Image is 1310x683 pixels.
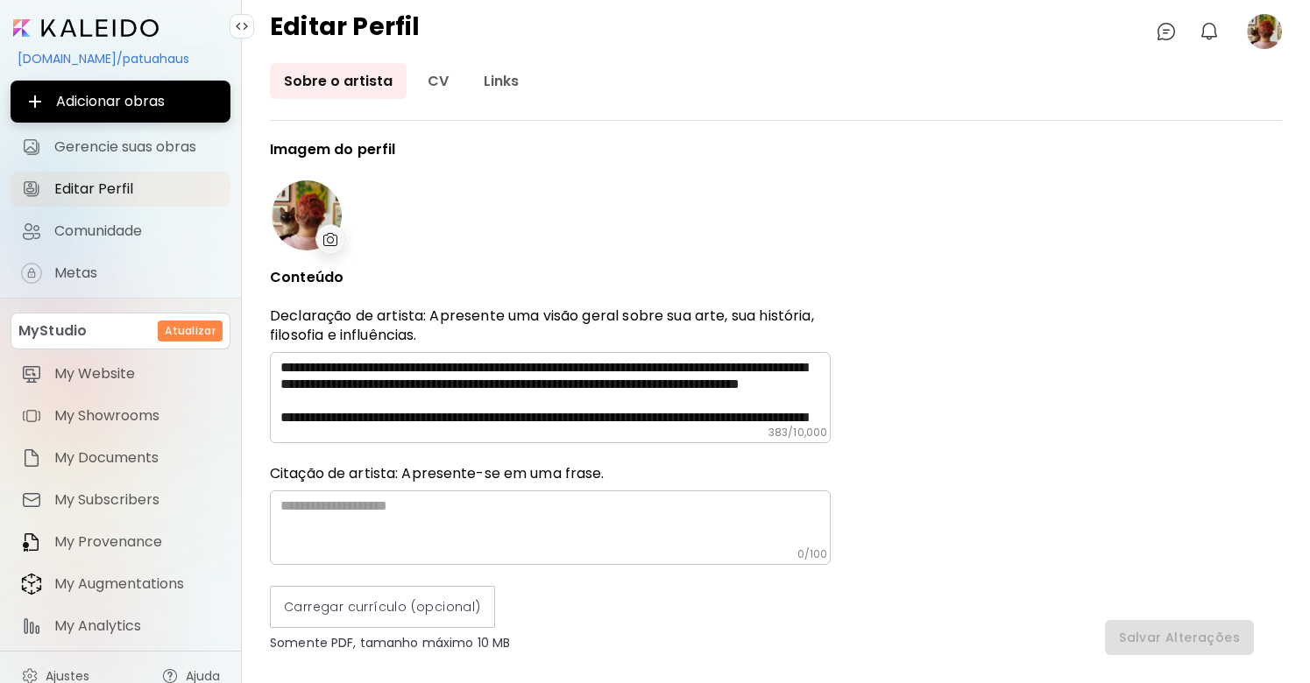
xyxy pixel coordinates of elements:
a: itemMy Showrooms [11,398,230,433]
button: Adicionar obras [11,81,230,123]
p: Somente PDF, tamanho máximo 10 MB [270,635,831,651]
div: [DOMAIN_NAME]/patuahaus [11,44,230,74]
img: item [21,616,42,637]
span: My Augmentations [54,575,220,593]
a: itemMy Provenance [11,525,230,560]
span: Editar Perfil [54,180,220,198]
span: My Analytics [54,617,220,635]
a: iconcompleteMetas [11,256,230,291]
button: bellIcon [1194,17,1224,46]
h6: 0 / 100 [797,547,827,561]
span: Adicionar obras [25,91,216,112]
img: item [21,363,42,384]
h6: Atualizar [165,323,216,339]
img: item [21,573,42,595]
img: Comunidade icon [21,221,42,242]
h6: 383 / 10,000 [768,426,827,440]
a: Sobre o artista [270,63,407,99]
img: chatIcon [1156,21,1177,42]
span: My Documents [54,449,220,467]
span: Comunidade [54,222,220,240]
img: item [21,405,42,426]
img: collapse [235,19,249,33]
label: Carregar currículo (opcional) [270,586,495,628]
a: itemMy Analytics [11,609,230,644]
p: Conteúdo [270,270,831,285]
img: bellIcon [1199,21,1220,42]
span: Carregar currículo (opcional) [284,598,481,616]
img: Gerencie suas obras icon [21,137,42,158]
span: Metas [54,264,220,282]
a: CV [414,63,463,99]
a: itemMy Subscribers [11,482,230,518]
p: Declaração de artista: Apresente uma visão geral sobre sua arte, sua história, filosofia e influê... [270,306,831,345]
h4: Editar Perfil [270,14,421,49]
p: MyStudio [18,320,87,341]
img: item [21,532,42,553]
span: Gerencie suas obras [54,138,220,156]
a: itemMy Website [11,356,230,391]
h6: Citação de artista: Apresente-se em uma frase. [270,464,831,483]
a: itemMy Augmentations [11,567,230,602]
img: item [21,447,42,468]
span: My Website [54,365,220,383]
a: Comunidade iconComunidade [11,214,230,249]
span: My Provenance [54,533,220,551]
a: Editar Perfil iconEditar Perfil [11,172,230,207]
a: Links [470,63,533,99]
span: My Subscribers [54,491,220,509]
a: Gerencie suas obras iconGerencie suas obras [11,130,230,165]
img: item [21,489,42,510]
span: My Showrooms [54,407,220,425]
a: itemMy Documents [11,440,230,475]
p: Imagem do perfil [270,142,831,158]
img: Editar Perfil icon [21,179,42,200]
